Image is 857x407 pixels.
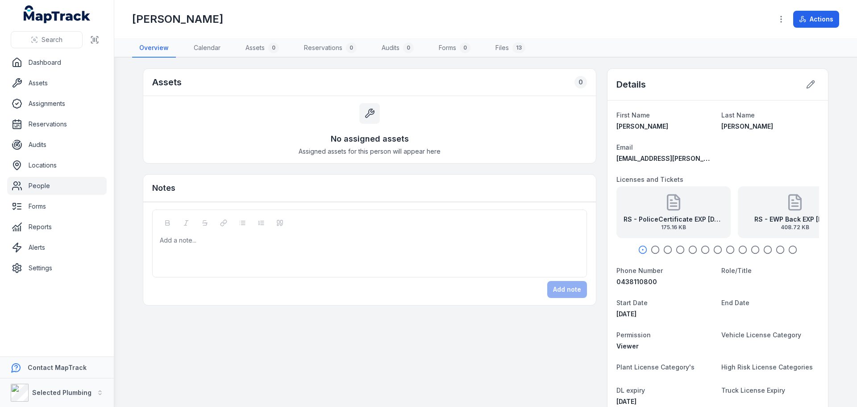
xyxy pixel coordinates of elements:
span: Vehicle License Category [721,331,801,339]
span: DL expiry [616,386,645,394]
a: Forms0 [432,39,478,58]
span: Role/Title [721,267,752,274]
a: Assets0 [238,39,286,58]
div: 0 [460,42,470,53]
time: 8/25/2025, 12:00:00 AM [616,310,637,318]
span: [PERSON_NAME] [616,122,668,130]
span: [DATE] [616,398,637,405]
h3: Notes [152,182,175,194]
a: Reports [7,218,107,236]
strong: Contact MapTrack [28,364,87,371]
div: 13 [512,42,525,53]
a: Dashboard [7,54,107,71]
a: Forms [7,197,107,215]
h2: Assets [152,76,182,88]
h2: Details [616,78,646,91]
a: Reservations0 [297,39,364,58]
span: Start Date [616,299,648,306]
span: 175.16 KB [624,224,724,231]
span: [EMAIL_ADDRESS][PERSON_NAME][DOMAIN_NAME] [616,155,776,162]
time: 2/6/2030, 12:00:00 AM [616,398,637,405]
strong: RS - PoliceCertificate EXP [DATE] [624,215,724,224]
span: Last Name [721,111,755,119]
a: Reservations [7,115,107,133]
a: Audits [7,136,107,154]
a: Assets [7,74,107,92]
button: Actions [793,11,839,28]
span: [DATE] [616,310,637,318]
a: People [7,177,107,195]
span: Licenses and Tickets [616,176,683,183]
span: Viewer [616,342,639,350]
span: Email [616,143,633,151]
span: First Name [616,111,650,119]
span: 0438110800 [616,278,657,285]
span: Permission [616,331,651,339]
a: Alerts [7,239,107,256]
span: [PERSON_NAME] [721,122,773,130]
strong: Selected Plumbing [32,389,92,396]
span: Truck License Expiry [721,386,785,394]
a: Audits0 [374,39,421,58]
div: 0 [403,42,414,53]
span: Phone Number [616,267,663,274]
a: Files13 [488,39,533,58]
span: High Risk License Categories [721,363,813,371]
a: Settings [7,259,107,277]
span: 408.72 KB [754,224,836,231]
a: MapTrack [24,5,91,23]
a: Calendar [187,39,228,58]
div: 0 [574,76,587,88]
a: Assignments [7,95,107,113]
button: Search [11,31,83,48]
a: Locations [7,156,107,174]
strong: RS - EWP Back EXP [DATE] [754,215,836,224]
span: Search [42,35,62,44]
h3: No assigned assets [331,133,409,145]
span: Plant License Category's [616,363,695,371]
div: 0 [346,42,357,53]
span: Assigned assets for this person will appear here [299,147,441,156]
a: Overview [132,39,176,58]
div: 0 [268,42,279,53]
span: End Date [721,299,749,306]
h1: [PERSON_NAME] [132,12,223,26]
